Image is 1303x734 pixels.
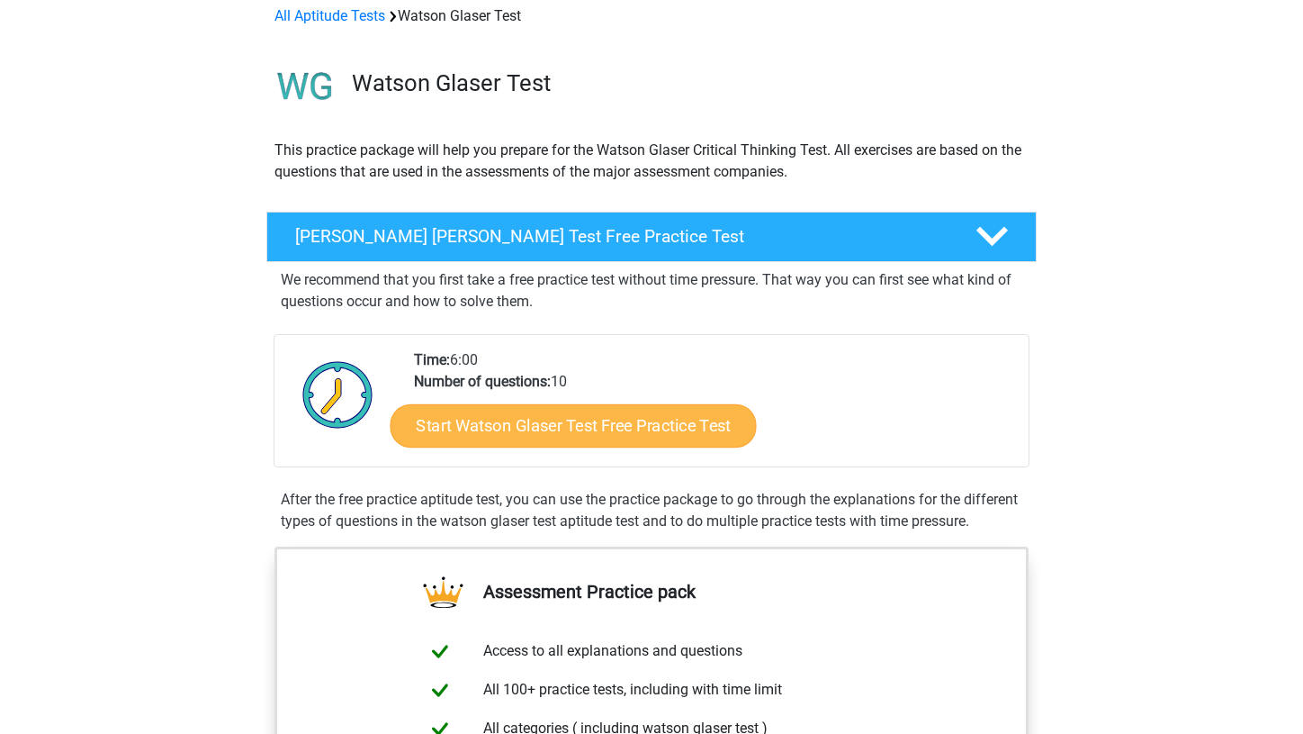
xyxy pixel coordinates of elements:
[259,212,1044,262] a: [PERSON_NAME] [PERSON_NAME] Test Free Practice Test
[274,140,1029,183] p: This practice package will help you prepare for the Watson Glaser Critical Thinking Test. All exe...
[414,351,450,368] b: Time:
[281,269,1022,313] p: We recommend that you first take a free practice test without time pressure. That way you can fir...
[352,69,1022,97] h3: Watson Glaser Test
[292,349,383,439] img: Clock
[267,49,344,125] img: watson glaser test
[267,5,1036,27] div: Watson Glaser Test
[414,373,551,390] b: Number of questions:
[391,404,757,448] a: Start Watson Glaser Test Free Practice Test
[274,489,1029,532] div: After the free practice aptitude test, you can use the practice package to go through the explana...
[400,349,1028,467] div: 6:00 10
[274,7,385,24] a: All Aptitude Tests
[295,226,947,247] h4: [PERSON_NAME] [PERSON_NAME] Test Free Practice Test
